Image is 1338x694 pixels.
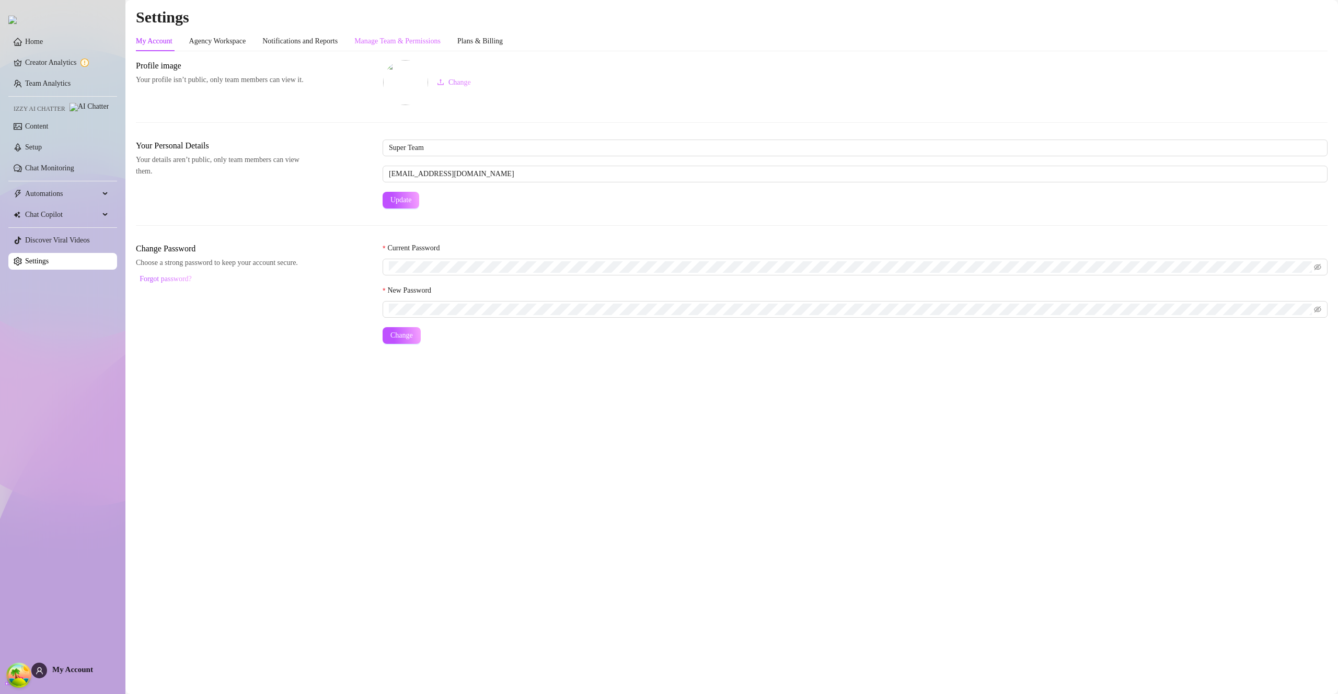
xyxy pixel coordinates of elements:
[383,285,439,296] label: New Password
[136,60,312,72] span: Profile image
[1314,306,1321,313] span: eye-invisible
[383,327,421,344] button: Change
[25,143,42,151] a: Setup
[8,16,17,24] img: logo.svg
[136,257,312,269] span: Choose a strong password to keep your account secure.
[25,164,74,172] a: Chat Monitoring
[140,275,192,283] span: Forgot password?
[25,257,49,265] a: Settings
[429,74,479,91] button: Change
[136,7,1328,27] h2: Settings
[448,78,471,87] span: Change
[136,271,195,287] button: Forgot password?
[8,665,29,686] button: Open Tanstack query devtools
[70,103,109,111] img: AI Chatter
[25,54,109,71] a: Creator Analytics exclamation-circle
[25,236,90,244] a: Discover Viral Videos
[14,190,22,198] span: thunderbolt
[52,665,93,674] span: My Account
[25,79,71,87] a: Team Analytics
[36,667,43,675] span: user
[136,36,172,47] div: My Account
[25,206,99,223] span: Chat Copilot
[389,304,1312,315] input: New Password
[25,38,43,45] a: Home
[390,331,413,340] span: Change
[25,122,48,130] a: Content
[136,242,312,255] span: Change Password
[383,166,1328,182] input: Enter new email
[383,140,1328,156] input: Enter name
[437,78,444,86] span: upload
[354,36,441,47] div: Manage Team & Permissions
[389,261,1312,273] input: Current Password
[457,36,503,47] div: Plans & Billing
[14,211,20,218] img: Chat Copilot
[5,679,13,686] span: build
[136,74,312,86] span: Your profile isn’t public, only team members can view it.
[136,154,312,177] span: Your details aren’t public, only team members can view them.
[25,186,99,202] span: Automations
[14,104,65,114] span: Izzy AI Chatter
[189,36,246,47] div: Agency Workspace
[383,192,419,209] button: Update
[1314,263,1321,271] span: eye-invisible
[262,36,338,47] div: Notifications and Reports
[136,140,312,152] span: Your Personal Details
[383,242,447,254] label: Current Password
[390,196,411,204] span: Update
[383,60,428,105] img: square-placeholder.png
